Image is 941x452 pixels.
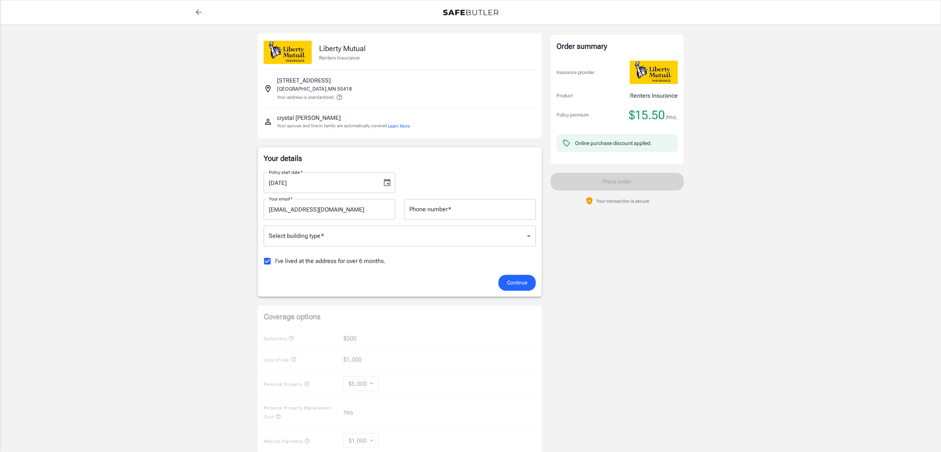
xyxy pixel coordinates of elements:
p: Liberty Mutual [319,43,366,54]
p: [GEOGRAPHIC_DATA] , MN 55418 [277,85,352,92]
p: crystal [PERSON_NAME] [277,114,341,122]
span: I've lived at the address for over 6 months. [275,257,386,266]
div: Online purchase discount applied. [575,139,652,147]
span: Continue [507,278,527,287]
img: Liberty Mutual [264,41,312,64]
label: Policy start date [269,169,303,175]
p: Renters Insurance [319,54,366,61]
button: Learn More [388,123,410,129]
p: Your spouse and live-in family are automatically covered. [277,122,410,129]
p: Your address is standardized. [277,94,335,101]
p: Insurance provider [556,69,595,76]
img: Back to quotes [443,10,498,16]
button: Continue [498,275,536,291]
input: Enter email [264,199,395,220]
p: Product [556,92,573,99]
div: Order summary [556,41,678,52]
input: Enter number [404,199,536,220]
span: $15.50 [629,108,665,122]
a: back to quotes [191,5,206,20]
p: Your transaction is secure [596,198,649,205]
img: Liberty Mutual [630,61,678,84]
p: [STREET_ADDRESS] [277,76,331,85]
p: Your details [264,153,536,163]
svg: Insured person [264,117,273,126]
svg: Insured address [264,84,273,93]
p: Renters Insurance [630,91,678,100]
input: MM/DD/YYYY [264,172,377,193]
span: /mo. [666,112,678,122]
label: Your email [269,196,292,202]
p: Policy premium [556,111,589,119]
button: Choose date, selected date is Sep 14, 2025 [380,175,395,190]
